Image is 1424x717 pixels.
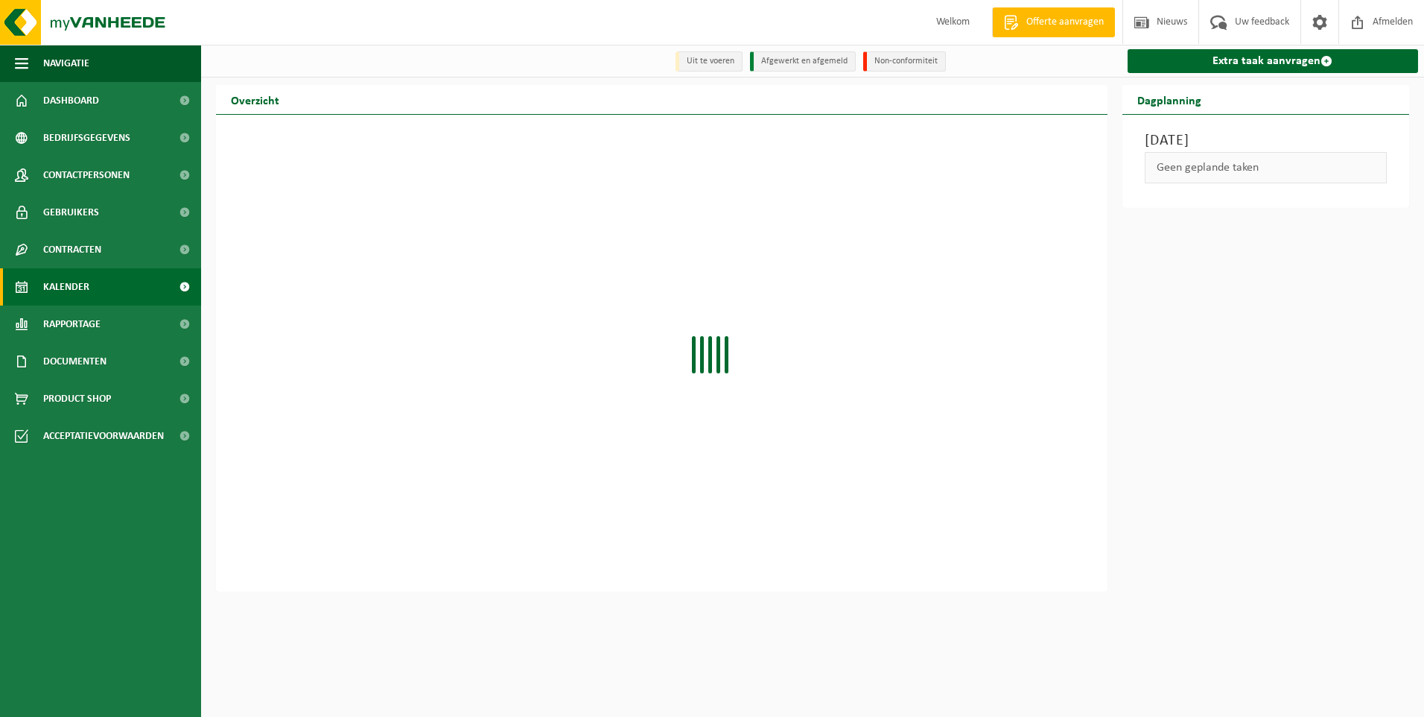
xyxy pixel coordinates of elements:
span: Kalender [43,268,89,306]
div: Geen geplande taken [1145,152,1388,183]
li: Afgewerkt en afgemeld [750,51,856,72]
h2: Dagplanning [1122,85,1216,114]
a: Extra taak aanvragen [1128,49,1419,73]
h3: [DATE] [1145,130,1388,152]
span: Contracten [43,231,101,268]
span: Offerte aanvragen [1023,15,1107,30]
span: Rapportage [43,306,101,343]
span: Bedrijfsgegevens [43,119,130,157]
span: Contactpersonen [43,157,130,194]
span: Acceptatievoorwaarden [43,417,164,455]
a: Offerte aanvragen [992,7,1115,37]
span: Product Shop [43,380,111,417]
h2: Overzicht [216,85,294,114]
span: Documenten [43,343,107,380]
span: Navigatie [43,45,89,82]
span: Dashboard [43,82,99,119]
li: Uit te voeren [676,51,743,72]
li: Non-conformiteit [863,51,946,72]
span: Gebruikers [43,194,99,231]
